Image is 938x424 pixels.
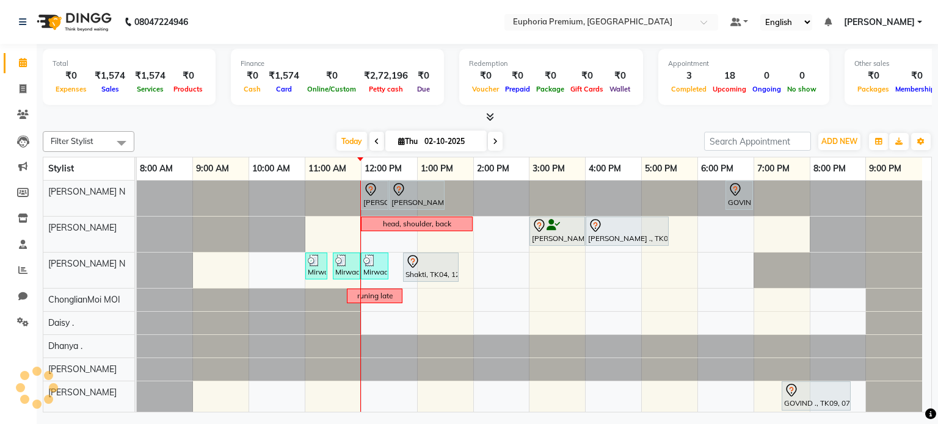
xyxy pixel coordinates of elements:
[170,85,206,93] span: Products
[249,160,293,178] a: 10:00 AM
[48,387,117,398] span: [PERSON_NAME]
[533,85,567,93] span: Package
[48,340,82,351] span: Dhanya .
[53,69,90,83] div: ₹0
[383,218,451,229] div: head, shoulder, back
[818,133,860,150] button: ADD NEW
[727,182,752,208] div: GOVIND ., TK09, 06:30 PM-07:00 PM, EEP-HAIR CUT (Senior Stylist) with hairwash MEN
[749,85,784,93] span: Ongoing
[307,254,326,278] div: Mirwaam ., TK02, 11:00 AM-11:25 AM, EEP-Head Shave (Shave) MEN
[53,85,90,93] span: Expenses
[390,182,443,208] div: [PERSON_NAME] ., TK07, 12:30 PM-01:30 PM, EP-Cover Fusion MEN
[48,163,74,174] span: Stylist
[784,69,820,83] div: 0
[273,85,295,93] span: Card
[48,222,117,233] span: [PERSON_NAME]
[418,160,456,178] a: 1:00 PM
[366,85,406,93] span: Petty cash
[334,254,359,278] div: Mirwaam ., TK02, 11:30 AM-12:00 PM, EEP-[PERSON_NAME] & Moustache color MEN
[48,258,125,269] span: [PERSON_NAME] N
[704,132,811,151] input: Search Appointment
[31,5,115,39] img: logo
[586,160,624,178] a: 4:00 PM
[304,85,359,93] span: Online/Custom
[357,290,393,301] div: runing late
[193,160,232,178] a: 9:00 AM
[305,160,349,178] a: 11:00 AM
[48,364,117,375] span: [PERSON_NAME]
[395,137,421,146] span: Thu
[668,69,710,83] div: 3
[241,69,264,83] div: ₹0
[170,69,206,83] div: ₹0
[359,69,413,83] div: ₹2,72,196
[821,137,857,146] span: ADD NEW
[469,85,502,93] span: Voucher
[668,85,710,93] span: Completed
[362,160,405,178] a: 12:00 PM
[48,317,74,328] span: Daisy .
[642,160,680,178] a: 5:00 PM
[469,59,633,69] div: Redemption
[749,69,784,83] div: 0
[533,69,567,83] div: ₹0
[606,69,633,83] div: ₹0
[241,85,264,93] span: Cash
[413,69,434,83] div: ₹0
[810,160,849,178] a: 8:00 PM
[854,85,892,93] span: Packages
[130,69,170,83] div: ₹1,574
[710,85,749,93] span: Upcoming
[404,254,457,280] div: Shakti, TK04, 12:45 PM-01:45 PM, EP-Regenerate (Intense Alchemy) M
[469,69,502,83] div: ₹0
[48,186,125,197] span: [PERSON_NAME] N
[98,85,122,93] span: Sales
[606,85,633,93] span: Wallet
[336,132,367,151] span: Today
[474,160,512,178] a: 2:00 PM
[567,85,606,93] span: Gift Cards
[137,160,176,178] a: 8:00 AM
[567,69,606,83] div: ₹0
[134,85,167,93] span: Services
[531,218,584,244] div: [PERSON_NAME] S, TK03, 03:00 PM-04:00 PM, EP-Shoulder & Back (30 Mins)
[783,383,849,409] div: GOVIND ., TK09, 07:30 PM-08:45 PM, EP-Tefiti Coffee Mani
[362,182,387,208] div: [PERSON_NAME] ., TK07, 12:00 PM-12:30 PM, EEP-HAIR CUT (Senior Stylist) with hairwash MEN
[241,59,434,69] div: Finance
[866,160,904,178] a: 9:00 PM
[854,69,892,83] div: ₹0
[587,218,667,244] div: [PERSON_NAME] ., TK08, 04:00 PM-05:30 PM, EP-Swedish Massage (Oil) 45+15
[754,160,793,178] a: 7:00 PM
[48,294,120,305] span: ChonglianMoi MOI
[264,69,304,83] div: ₹1,574
[51,136,93,146] span: Filter Stylist
[134,5,188,39] b: 08047224946
[784,85,820,93] span: No show
[844,16,915,29] span: [PERSON_NAME]
[698,160,736,178] a: 6:00 PM
[502,85,533,93] span: Prepaid
[421,132,482,151] input: 2025-10-02
[304,69,359,83] div: ₹0
[90,69,130,83] div: ₹1,574
[53,59,206,69] div: Total
[710,69,749,83] div: 18
[362,254,387,278] div: Mirwaam ., TK02, 12:00 PM-12:30 PM, EP-[PERSON_NAME] Trim/Design MEN
[529,160,568,178] a: 3:00 PM
[502,69,533,83] div: ₹0
[668,59,820,69] div: Appointment
[414,85,433,93] span: Due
